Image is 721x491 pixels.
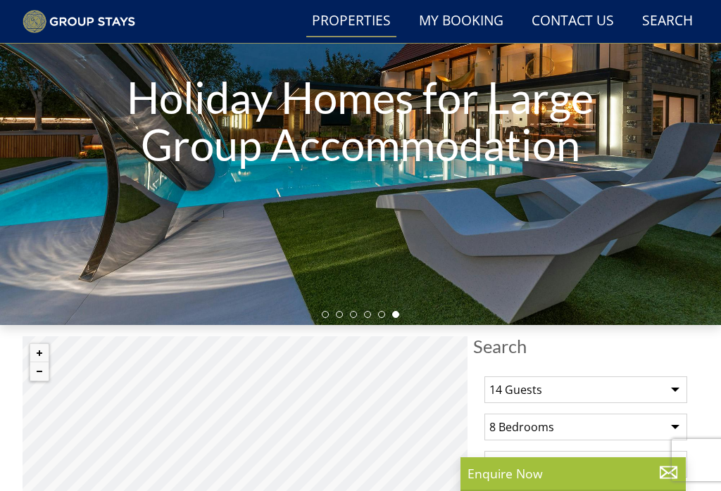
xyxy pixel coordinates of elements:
img: Group Stays [23,10,135,34]
a: Search [637,6,698,37]
a: Properties [306,6,396,37]
button: Zoom out [30,362,49,381]
span: Search [473,336,698,356]
a: My Booking [413,6,509,37]
a: Contact Us [526,6,620,37]
h1: Holiday Homes for Large Group Accommodation [108,46,613,197]
input: Arrival Date [484,451,687,478]
button: Zoom in [30,344,49,362]
p: Enquire Now [468,464,679,483]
